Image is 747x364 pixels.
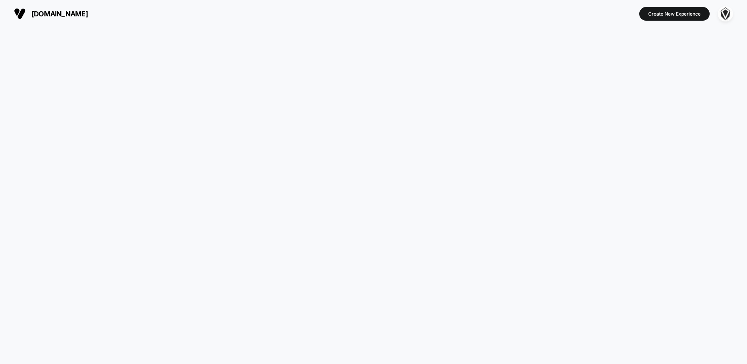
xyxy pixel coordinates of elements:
img: ppic [718,6,733,21]
img: Visually logo [14,8,26,19]
button: [DOMAIN_NAME] [12,7,90,20]
span: [DOMAIN_NAME] [32,10,88,18]
button: Create New Experience [639,7,710,21]
button: ppic [715,6,735,22]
